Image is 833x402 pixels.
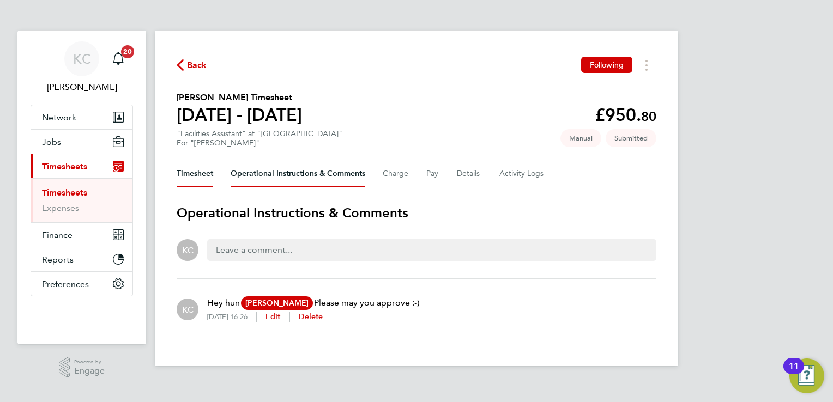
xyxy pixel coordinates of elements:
span: Preferences [42,279,89,289]
a: Powered byEngage [59,357,105,378]
span: Edit [265,312,281,321]
button: Activity Logs [499,161,545,187]
span: Kay Cronin [31,81,133,94]
span: KC [182,244,194,256]
div: "Facilities Assistant" at "[GEOGRAPHIC_DATA]" [177,129,342,148]
span: [PERSON_NAME] [241,296,313,310]
a: Go to home page [31,307,133,325]
span: This timesheet was manually created. [560,129,601,147]
img: fastbook-logo-retina.png [31,307,133,325]
span: Jobs [42,137,61,147]
span: Engage [74,367,105,376]
button: Finance [31,223,132,247]
span: Timesheets [42,161,87,172]
button: Network [31,105,132,129]
p: Hey hun Please may you approve :-) [207,296,419,309]
button: Jobs [31,130,132,154]
button: Preferences [31,272,132,296]
button: Timesheets Menu [637,57,656,74]
a: KC[PERSON_NAME] [31,41,133,94]
button: Reports [31,247,132,271]
span: Network [42,112,76,123]
span: Powered by [74,357,105,367]
h2: [PERSON_NAME] Timesheet [177,91,302,104]
button: Timesheet [177,161,213,187]
app-decimal: £950. [595,105,656,125]
button: Details [457,161,482,187]
button: Delete [299,312,323,322]
span: Reports [42,254,74,265]
a: Expenses [42,203,79,213]
button: Pay [426,161,439,187]
a: Timesheets [42,187,87,198]
button: Timesheets [31,154,132,178]
h1: [DATE] - [DATE] [177,104,302,126]
div: 11 [789,366,799,380]
span: Back [187,59,207,72]
button: Charge [383,161,409,187]
div: Timesheets [31,178,132,222]
span: 80 [641,108,656,124]
div: Kay Cronin [177,299,198,320]
span: Delete [299,312,323,321]
span: KC [73,52,91,66]
button: Operational Instructions & Comments [231,161,365,187]
span: Following [590,60,624,70]
span: KC [182,303,194,315]
a: 20 [107,41,129,76]
button: Back [177,58,207,72]
span: This timesheet is Submitted. [606,129,656,147]
h3: Operational Instructions & Comments [177,204,656,222]
button: Following [581,57,632,73]
div: Kay Cronin [177,239,198,261]
div: [DATE] 16:26 [207,313,256,321]
nav: Main navigation [17,31,146,344]
div: For "[PERSON_NAME]" [177,138,342,148]
span: 20 [121,45,134,58]
span: Finance [42,230,73,240]
button: Open Resource Center, 11 new notifications [789,358,824,393]
button: Edit [265,312,281,322]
